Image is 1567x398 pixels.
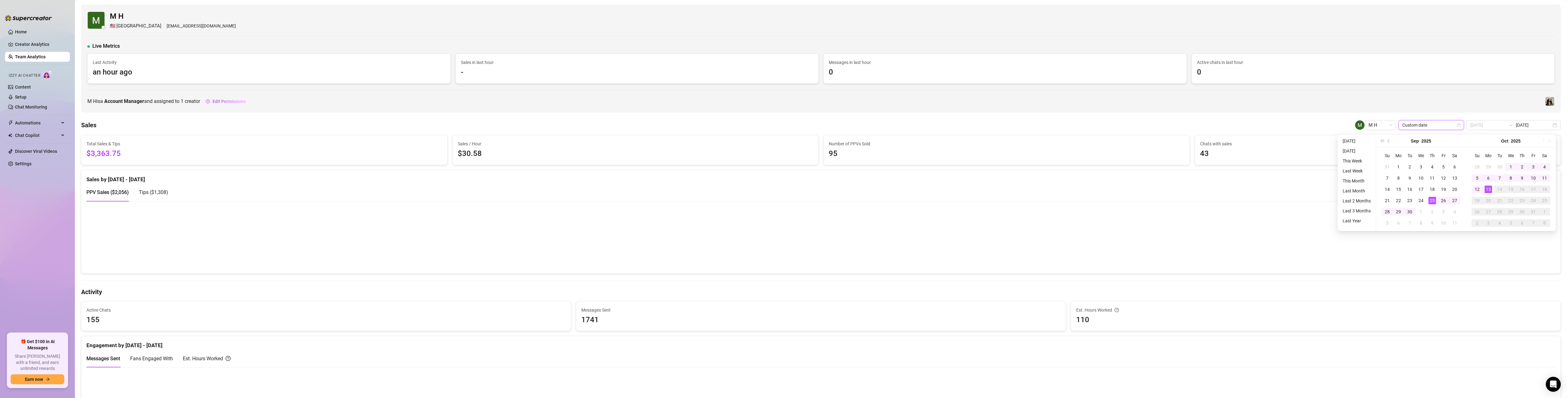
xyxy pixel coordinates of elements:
[1496,219,1503,227] div: 4
[1340,137,1373,145] li: [DATE]
[1494,184,1505,195] td: 2025-10-14
[1449,184,1460,195] td: 2025-09-20
[1427,184,1438,195] td: 2025-09-18
[1382,217,1393,229] td: 2025-10-05
[5,15,52,21] img: logo-BBDzfeDw.svg
[1340,187,1373,195] li: Last Month
[1417,219,1425,227] div: 8
[87,97,200,105] span: M H is a and assigned to creator
[1494,161,1505,172] td: 2025-09-30
[1384,208,1391,216] div: 28
[15,29,27,34] a: Home
[1197,59,1550,66] span: Active chats in last hour
[205,96,246,106] button: Edit Permissions
[1483,172,1494,184] td: 2025-10-06
[1508,123,1513,128] span: swap-right
[1494,195,1505,206] td: 2025-10-21
[1451,174,1458,182] div: 13
[1451,186,1458,193] div: 20
[1355,120,1364,130] img: M H
[1473,208,1481,216] div: 26
[1200,140,1556,147] span: Chats with sales
[1438,217,1449,229] td: 2025-10-10
[1440,219,1447,227] div: 10
[1340,207,1373,215] li: Last 3 Months
[1472,150,1483,161] th: Su
[1417,186,1425,193] div: 17
[1530,174,1537,182] div: 10
[1384,174,1391,182] div: 7
[1427,195,1438,206] td: 2025-09-25
[1415,150,1427,161] th: We
[581,314,1061,326] span: 1741
[1438,172,1449,184] td: 2025-09-12
[1516,161,1528,172] td: 2025-10-02
[1518,163,1526,171] div: 2
[1393,150,1404,161] th: Mo
[86,170,1555,184] div: Sales by [DATE] - [DATE]
[1483,217,1494,229] td: 2025-11-03
[1473,197,1481,204] div: 19
[1528,184,1539,195] td: 2025-10-17
[15,104,47,109] a: Chat Monitoring
[1404,195,1415,206] td: 2025-09-23
[15,118,59,128] span: Automations
[1470,122,1506,129] input: Start date
[86,140,442,147] span: Total Sales & Tips
[1402,120,1460,130] span: Custom date
[1541,208,1548,216] div: 1
[1546,377,1561,392] div: Open Intercom Messenger
[1507,208,1515,216] div: 29
[1449,150,1460,161] th: Sa
[1485,197,1492,204] div: 20
[1415,161,1427,172] td: 2025-09-03
[1541,197,1548,204] div: 25
[1428,174,1436,182] div: 11
[1415,217,1427,229] td: 2025-10-08
[1511,135,1521,147] button: Choose a year
[1404,184,1415,195] td: 2025-09-16
[1472,161,1483,172] td: 2025-09-28
[1382,206,1393,217] td: 2025-09-28
[93,59,445,66] span: Last Activity
[1449,195,1460,206] td: 2025-09-27
[1406,208,1413,216] div: 30
[1438,195,1449,206] td: 2025-09-26
[1427,161,1438,172] td: 2025-09-04
[1449,161,1460,172] td: 2025-09-06
[1528,206,1539,217] td: 2025-10-31
[1406,219,1413,227] div: 7
[1494,206,1505,217] td: 2025-10-28
[1382,195,1393,206] td: 2025-09-21
[1496,174,1503,182] div: 7
[15,39,65,49] a: Creator Analytics
[8,133,12,138] img: Chat Copilot
[1505,217,1516,229] td: 2025-11-05
[1428,197,1436,204] div: 25
[1530,208,1537,216] div: 31
[86,148,442,160] span: $3,363.75
[15,85,31,90] a: Content
[1505,184,1516,195] td: 2025-10-15
[1404,217,1415,229] td: 2025-10-07
[1340,157,1373,165] li: This Week
[1406,163,1413,171] div: 2
[86,356,120,362] span: Messages Sent
[1428,186,1436,193] div: 18
[15,54,46,59] a: Team Analytics
[1472,172,1483,184] td: 2025-10-05
[1440,208,1447,216] div: 3
[1505,161,1516,172] td: 2025-10-01
[226,355,231,362] span: question-circle
[1496,186,1503,193] div: 14
[81,288,1561,296] h4: Activity
[1507,219,1515,227] div: 5
[1411,135,1419,147] button: Choose a month
[15,149,57,154] a: Discover Viral Videos
[829,140,1184,147] span: Number of PPVs Sold
[1473,163,1481,171] div: 28
[1438,206,1449,217] td: 2025-10-03
[1494,150,1505,161] th: Tu
[1427,150,1438,161] th: Th
[1404,150,1415,161] th: Tu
